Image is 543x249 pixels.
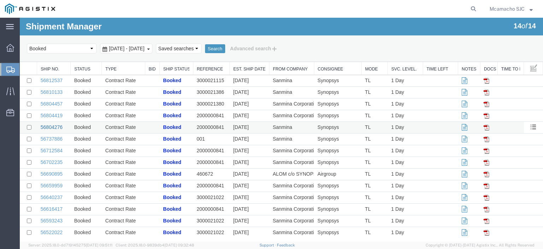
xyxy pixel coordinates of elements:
td: 2000000841 [173,104,210,116]
span: Booked [143,118,161,124]
a: From Company [253,49,291,55]
span: Copyright © [DATE]-[DATE] Agistix Inc., All Rights Reserved [426,242,535,248]
td: TL [341,92,368,104]
td: Sanmina [249,69,294,81]
img: logo [5,4,55,14]
td: Booked [51,186,82,198]
td: 3000021380 [173,81,210,92]
td: 2000000841 [173,163,210,174]
img: pdf.gif [464,189,469,194]
td: ALOM c/o SYNOPSYS [249,151,294,163]
td: 1 Day [368,92,403,104]
th: Type [82,44,125,57]
td: Synopsys [294,163,341,174]
a: 56712584 [21,130,43,136]
td: 1 Day [368,57,403,69]
a: Time To Respond [481,49,500,55]
a: Bid Status [129,49,136,55]
td: Sanmina Corporation [249,128,294,139]
td: [DATE] [210,174,250,186]
td: Contract Rate [82,198,125,209]
a: 56690895 [21,153,43,159]
td: Synopsys [294,116,341,128]
td: Booked [51,163,82,174]
th: Ship No. [17,44,51,57]
td: Contract Rate [82,116,125,128]
a: 56737886 [21,118,43,124]
td: Booked [51,198,82,209]
td: Contract Rate [82,128,125,139]
td: 3000021022 [173,209,210,221]
td: TL [341,198,368,209]
td: 1 Day [368,186,403,198]
a: 56640237 [21,177,43,182]
td: TL [341,69,368,81]
td: Booked [51,81,82,92]
a: Ship No. [21,49,47,55]
td: 2000000841 [173,139,210,151]
td: 2000000841 [173,128,210,139]
span: [DATE] 09:51:11 [86,243,112,247]
a: Reference [177,49,206,55]
td: Sanmina Corporation [249,174,294,186]
td: Booked [51,209,82,221]
td: [DATE] [210,92,250,104]
iframe: FS Legacy Container [20,18,543,242]
td: Contract Rate [82,186,125,198]
td: [DATE] [210,163,250,174]
td: [DATE] [210,209,250,221]
span: Booked [143,177,161,182]
img: pdf.gif [464,60,469,66]
td: TL [341,116,368,128]
td: [DATE] [210,69,250,81]
td: TL [341,104,368,116]
span: Booked [143,212,161,217]
th: Ship Status [140,44,173,57]
td: Synopsys [294,139,341,151]
span: Booked [143,130,161,136]
td: 001 [173,116,210,128]
td: 1 Day [368,116,403,128]
td: [DATE] [210,116,250,128]
a: Svc. Level. [372,49,399,55]
a: 56804419 [21,95,43,101]
td: 3000021022 [173,198,210,209]
td: Sanmina Corporation [249,92,294,104]
th: Time Left [403,44,438,57]
td: 1 Day [368,209,403,221]
td: Contract Rate [82,57,125,69]
td: 1 Day [368,139,403,151]
td: 1 Day [368,128,403,139]
td: [DATE] [210,139,250,151]
td: Sanmina Corporation [249,209,294,221]
span: Server: 2025.18.0-dd719145275 [28,243,112,247]
th: Est. Ship Date [210,44,250,57]
td: Synopsys [294,92,341,104]
td: 1 Day [368,104,403,116]
button: Advanced search [205,25,263,37]
td: Sanmina Corporation [249,139,294,151]
td: 2000000841 [173,186,210,198]
td: Synopsys [294,186,341,198]
img: pdf.gif [464,142,469,148]
a: Type [86,49,121,55]
a: Mode [345,49,364,55]
td: Booked [51,69,82,81]
img: pdf.gif [464,154,469,159]
td: Contract Rate [82,104,125,116]
td: TL [341,139,368,151]
a: 56616417 [21,188,43,194]
td: Booked [51,151,82,163]
a: Docs [464,49,477,54]
td: Airgroup [294,151,341,163]
td: Synopsys [294,174,341,186]
td: Booked [51,139,82,151]
td: Sanmina Corporation [249,81,294,92]
td: 1 Day [368,163,403,174]
a: 56810133 [21,72,43,77]
td: Contract Rate [82,151,125,163]
a: 56522022 [21,212,43,217]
